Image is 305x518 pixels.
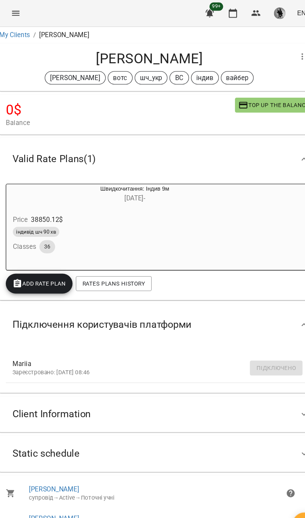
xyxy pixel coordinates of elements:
[16,227,38,238] h6: Classes
[82,263,141,272] span: Rates Plans History
[31,494,274,502] div: Leads Active дубль
[46,494,51,500] span: →
[9,95,226,111] h4: 0 $
[66,494,72,500] span: →
[9,111,226,121] span: Balance
[202,2,215,10] span: 99+
[54,466,59,473] span: →
[106,67,129,80] div: вотс
[3,130,302,170] div: Valid Rate Plans(1)
[217,69,239,78] p: вайбер
[131,67,162,80] div: шч_укр
[16,385,90,397] span: Client Information
[16,202,30,213] h6: Price
[33,203,63,212] p: 38850.12 $
[10,174,215,248] button: Швидкочитання: Індив 9м[DATE]- Price38850.12$індивід шч 90 хвClasses36
[3,286,302,327] div: Підключення користувачів платформи
[46,67,104,80] div: [PERSON_NAME]
[41,229,56,236] span: 36
[10,174,47,193] div: Швидкочитання: Індив 9м
[136,69,157,78] p: шч_укр
[3,29,32,37] a: My Clients
[111,69,124,78] p: вотс
[35,29,38,38] li: /
[16,215,60,222] span: індивід шч 90 хв
[9,3,28,22] button: Menu
[16,300,185,313] span: Підключення користувачів платформи
[3,374,302,408] div: Client Information
[9,258,72,277] button: Add Rate plan
[16,263,66,272] span: Add Rate plan
[16,422,79,434] span: Static schedule
[184,67,210,80] div: індив
[226,92,299,106] button: Top up the balance
[169,69,177,78] p: ВС
[47,174,215,193] div: Швидкочитання: Індив 9м
[121,183,141,191] span: [DATE] -
[16,144,94,156] span: Valid Rate Plans ( 1 )
[75,466,80,473] span: →
[16,339,277,348] span: Mariia
[31,458,79,465] a: [PERSON_NAME]
[31,466,274,474] div: cупровід Active Поточні учні
[189,69,205,78] p: індив
[262,7,273,18] img: 016acb0d36b2d483611c8b6abff4f02e.jpg
[3,29,302,38] nav: breadcrumb
[9,47,280,63] h4: [PERSON_NAME]
[284,8,292,16] span: EN
[212,67,244,80] div: вайбер
[281,5,296,20] button: EN
[229,95,296,104] span: Top up the balance
[31,486,79,493] a: [PERSON_NAME]
[41,29,88,38] p: [PERSON_NAME]
[16,348,277,355] p: Зареєстровано: [DATE] 08:46
[75,261,147,275] button: Rates Plans History
[51,69,99,78] p: [PERSON_NAME]
[3,411,302,445] div: Static schedule
[164,67,182,80] div: ВС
